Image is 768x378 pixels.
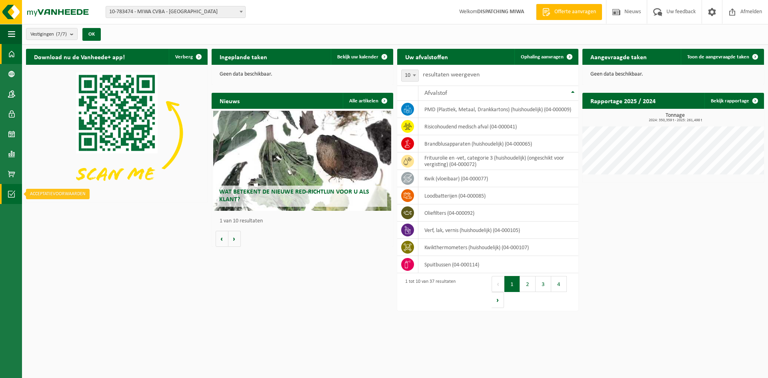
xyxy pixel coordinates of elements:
[477,9,524,15] strong: DISPATCHING MIWA
[331,49,392,65] a: Bekijk uw kalender
[30,28,67,40] span: Vestigingen
[401,70,419,82] span: 10
[220,218,389,224] p: 1 van 10 resultaten
[175,54,193,60] span: Verberg
[26,49,133,64] h2: Download nu de Vanheede+ app!
[514,49,578,65] a: Ophaling aanvragen
[213,111,391,211] a: Wat betekent de nieuwe RED-richtlijn voor u als klant?
[504,276,520,292] button: 1
[521,54,564,60] span: Ophaling aanvragen
[219,189,369,203] span: Wat betekent de nieuwe RED-richtlijn voor u als klant?
[26,65,208,201] img: Download de VHEPlus App
[681,49,763,65] a: Toon de aangevraagde taken
[216,231,228,247] button: Vorige
[536,4,602,20] a: Offerte aanvragen
[551,276,567,292] button: 4
[552,8,598,16] span: Offerte aanvragen
[337,54,378,60] span: Bekijk uw kalender
[492,276,504,292] button: Previous
[418,239,579,256] td: kwikthermometers (huishoudelijk) (04-000107)
[212,49,275,64] h2: Ingeplande taken
[26,28,78,40] button: Vestigingen(7/7)
[586,118,764,122] span: 2024: 350,359 t - 2025: 261,498 t
[582,49,655,64] h2: Aangevraagde taken
[418,204,579,222] td: oliefilters (04-000092)
[56,32,67,37] count: (7/7)
[82,28,101,41] button: OK
[536,276,551,292] button: 3
[418,170,579,187] td: kwik (vloeibaar) (04-000077)
[401,275,456,309] div: 1 tot 10 van 37 resultaten
[590,72,756,77] p: Geen data beschikbaar.
[423,72,480,78] label: resultaten weergeven
[687,54,749,60] span: Toon de aangevraagde taken
[220,72,385,77] p: Geen data beschikbaar.
[586,113,764,122] h3: Tonnage
[106,6,245,18] span: 10-783474 - MIWA CVBA - SINT-NIKLAAS
[418,101,579,118] td: PMD (Plastiek, Metaal, Drankkartons) (huishoudelijk) (04-000009)
[418,187,579,204] td: loodbatterijen (04-000085)
[212,93,248,108] h2: Nieuws
[402,70,418,81] span: 10
[169,49,207,65] button: Verberg
[106,6,246,18] span: 10-783474 - MIWA CVBA - SINT-NIKLAAS
[704,93,763,109] a: Bekijk rapportage
[343,93,392,109] a: Alle artikelen
[424,90,447,96] span: Afvalstof
[418,152,579,170] td: frituurolie en -vet, categorie 3 (huishoudelijk) (ongeschikt voor vergisting) (04-000072)
[228,231,241,247] button: Volgende
[397,49,456,64] h2: Uw afvalstoffen
[418,118,579,135] td: risicohoudend medisch afval (04-000041)
[582,93,664,108] h2: Rapportage 2025 / 2024
[418,135,579,152] td: brandblusapparaten (huishoudelijk) (04-000065)
[418,256,579,273] td: spuitbussen (04-000114)
[492,292,504,308] button: Next
[418,222,579,239] td: verf, lak, vernis (huishoudelijk) (04-000105)
[520,276,536,292] button: 2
